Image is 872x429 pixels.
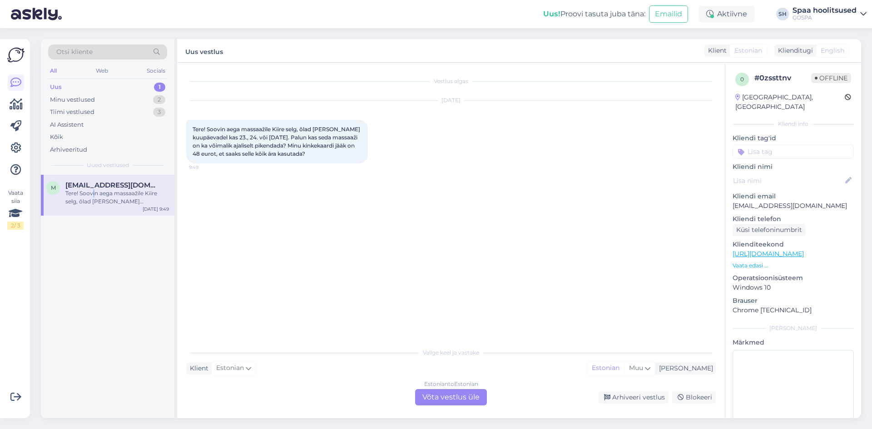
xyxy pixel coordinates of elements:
div: Blokeeri [672,391,716,404]
a: [URL][DOMAIN_NAME] [733,250,804,258]
div: 2 [153,95,165,104]
div: Vestlus algas [186,77,716,85]
p: Kliendi telefon [733,214,854,224]
span: Uued vestlused [87,161,129,169]
p: Kliendi nimi [733,162,854,172]
span: merike.trall@gmail.com [65,181,160,189]
div: Klienditugi [774,46,813,55]
div: [PERSON_NAME] [733,324,854,332]
div: Uus [50,83,62,92]
p: Kliendi tag'id [733,133,854,143]
span: Muu [629,364,643,372]
p: Klienditeekond [733,240,854,249]
div: Klient [704,46,727,55]
div: Valige keel ja vastake [186,349,716,357]
b: Uus! [543,10,560,18]
div: [GEOGRAPHIC_DATA], [GEOGRAPHIC_DATA] [735,93,845,112]
div: SH [776,8,789,20]
div: AI Assistent [50,120,84,129]
input: Lisa nimi [733,176,843,186]
input: Lisa tag [733,145,854,158]
div: Estonian to Estonian [424,380,478,388]
div: Kõik [50,133,63,142]
span: Estonian [734,46,762,55]
div: 3 [153,108,165,117]
p: Vaata edasi ... [733,261,854,270]
div: Minu vestlused [50,95,95,104]
div: Proovi tasuta juba täna: [543,9,645,20]
div: Arhiveeritud [50,145,87,154]
div: Spaa hoolitsused [793,7,857,14]
div: 2 / 3 [7,222,24,230]
div: Tiimi vestlused [50,108,94,117]
button: Emailid [649,5,688,23]
p: Operatsioonisüsteem [733,273,854,283]
p: Kliendi email [733,192,854,201]
div: Tere! Soovin aega massaažile Kiire selg, õlad [PERSON_NAME] kuupäevadel kas 23., 24. või [DATE]. ... [65,189,169,206]
img: Askly Logo [7,46,25,64]
p: [EMAIL_ADDRESS][DOMAIN_NAME] [733,201,854,211]
div: # 0zssttnv [754,73,811,84]
div: Küsi telefoninumbrit [733,224,806,236]
span: Tere! Soovin aega massaažile Kiire selg, õlad [PERSON_NAME] kuupäevadel kas 23., 24. või [DATE]. ... [193,126,362,157]
p: Brauser [733,296,854,306]
div: Arhiveeri vestlus [599,391,669,404]
span: m [51,184,56,191]
a: Spaa hoolitsusedGOSPA [793,7,867,21]
div: Kliendi info [733,120,854,128]
span: Offline [811,73,851,83]
p: Chrome [TECHNICAL_ID] [733,306,854,315]
div: Web [94,65,110,77]
label: Uus vestlus [185,44,223,57]
p: Windows 10 [733,283,854,292]
span: Estonian [216,363,244,373]
div: Võta vestlus üle [415,389,487,405]
div: Klient [186,364,208,373]
div: All [48,65,59,77]
p: Märkmed [733,338,854,347]
span: English [821,46,844,55]
div: [PERSON_NAME] [655,364,713,373]
span: 0 [740,76,744,83]
div: [DATE] 9:49 [143,206,169,212]
div: GOSPA [793,14,857,21]
span: Otsi kliente [56,47,93,57]
div: 1 [154,83,165,92]
span: 9:49 [189,164,223,171]
div: Vaata siia [7,189,24,230]
div: Socials [145,65,167,77]
div: [DATE] [186,96,716,104]
div: Aktiivne [699,6,754,22]
div: Estonian [587,361,624,375]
